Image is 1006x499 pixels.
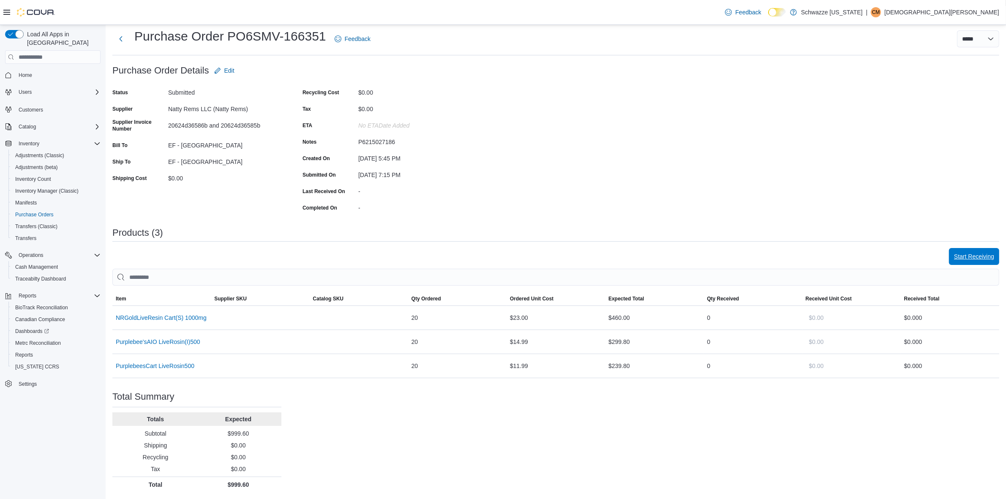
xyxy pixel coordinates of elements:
span: Transfers (Classic) [15,223,57,230]
div: EF - [GEOGRAPHIC_DATA] [168,139,281,149]
span: Inventory Count [15,176,51,183]
h1: Purchase Order PO6SMV-166351 [134,28,326,45]
a: Manifests [12,198,40,208]
button: Next [112,30,129,47]
a: Transfers [12,233,40,243]
span: Settings [15,379,101,389]
span: Users [19,89,32,95]
a: Purchase Orders [12,210,57,220]
div: $460.00 [605,309,703,326]
div: $0.00 0 [904,361,996,371]
button: Inventory [2,138,104,150]
button: Inventory Manager (Classic) [8,185,104,197]
a: Adjustments (Classic) [12,150,68,161]
div: - [358,185,472,195]
span: Catalog [19,123,36,130]
span: Reports [15,352,33,358]
div: [DATE] 7:15 PM [358,168,472,178]
span: Transfers (Classic) [12,221,101,232]
label: Recycling Cost [303,89,339,96]
span: Cash Management [12,262,101,272]
button: Operations [2,249,104,261]
span: Adjustments (Classic) [15,152,64,159]
span: Home [15,70,101,80]
a: Customers [15,105,46,115]
div: Submitted [168,86,281,96]
span: Start Receiving [954,252,994,261]
span: Item [116,295,126,302]
label: Bill To [112,142,128,149]
div: $0.00 [358,102,472,112]
span: Metrc Reconciliation [15,340,61,346]
div: 20 [408,357,507,374]
span: Adjustments (beta) [15,164,58,171]
button: Edit [211,62,238,79]
button: Adjustments (beta) [8,161,104,173]
div: $0.00 [168,172,281,182]
button: Transfers (Classic) [8,221,104,232]
p: $999.60 [199,429,278,438]
span: Transfers [12,233,101,243]
span: Metrc Reconciliation [12,338,101,348]
button: Purchase Orders [8,209,104,221]
span: Catalog SKU [313,295,344,302]
button: Home [2,69,104,81]
span: Operations [15,250,101,260]
span: Purchase Orders [15,211,54,218]
div: - [358,201,472,211]
button: Adjustments (Classic) [8,150,104,161]
a: Inventory Manager (Classic) [12,186,82,196]
p: $999.60 [199,480,278,489]
span: Ordered Unit Cost [510,295,553,302]
button: Transfers [8,232,104,244]
button: Ordered Unit Cost [507,292,605,305]
button: Catalog SKU [309,292,408,305]
p: | [866,7,868,17]
span: Purchase Orders [12,210,101,220]
label: Status [112,89,128,96]
span: Customers [19,106,43,113]
p: Subtotal [116,429,195,438]
button: Reports [2,290,104,302]
a: Traceabilty Dashboard [12,274,69,284]
a: Canadian Compliance [12,314,68,324]
button: Qty Received [703,292,802,305]
button: Catalog [15,122,39,132]
div: $11.99 [507,357,605,374]
span: $0.00 [809,314,824,322]
nav: Complex example [5,65,101,412]
span: Received Total [904,295,940,302]
button: Expected Total [605,292,703,305]
span: Traceabilty Dashboard [12,274,101,284]
a: Inventory Count [12,174,55,184]
h3: Products (3) [112,228,163,238]
button: BioTrack Reconciliation [8,302,104,314]
a: Transfers (Classic) [12,221,61,232]
p: Tax [116,465,195,473]
div: No ETADate added [358,119,472,129]
h3: Purchase Order Details [112,65,209,76]
span: Dashboards [15,328,49,335]
span: Dark Mode [768,16,769,17]
button: Purplebee'sAIO LiveRosin(I)500 [116,338,200,345]
button: Cash Management [8,261,104,273]
p: Expected [199,415,278,423]
a: Metrc Reconciliation [12,338,64,348]
button: Reports [15,291,40,301]
span: Operations [19,252,44,259]
span: Customers [15,104,101,115]
button: [US_STATE] CCRS [8,361,104,373]
button: Start Receiving [949,248,999,265]
button: Traceabilty Dashboard [8,273,104,285]
span: Canadian Compliance [15,316,65,323]
span: Cash Management [15,264,58,270]
div: 0 [703,357,802,374]
span: Washington CCRS [12,362,101,372]
div: $239.80 [605,357,703,374]
button: Settings [2,378,104,390]
button: Users [2,86,104,98]
label: Submitted On [303,172,336,178]
div: $23.00 [507,309,605,326]
div: P6215027186 [358,135,472,145]
input: Dark Mode [768,8,786,17]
